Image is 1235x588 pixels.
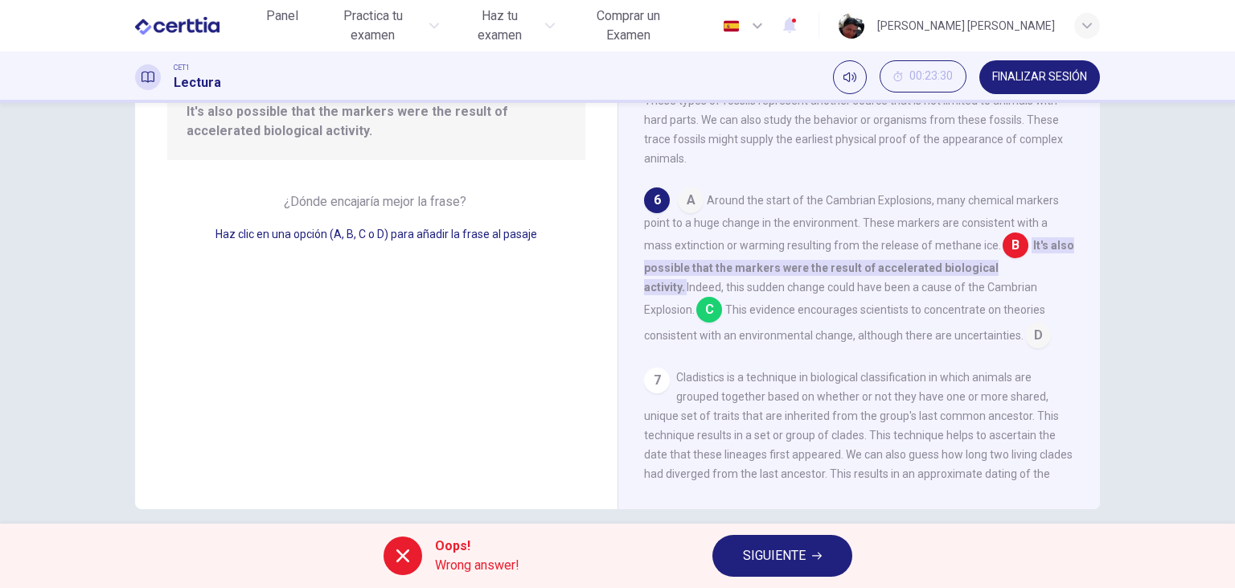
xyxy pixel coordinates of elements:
span: Wrong answer! [435,556,519,575]
span: SIGUIENTE [743,545,806,567]
div: Ocultar [880,60,966,94]
span: It's also possible that the markers were the result of accelerated biological activity. [644,237,1074,295]
span: Comprar un Examen [574,6,683,45]
button: 00:23:30 [880,60,966,93]
button: SIGUIENTE [712,535,852,577]
div: 6 [644,187,670,213]
a: CERTTIA logo [135,10,256,42]
span: D [1025,323,1051,348]
span: Haz tu examen [458,6,540,45]
span: Indeed, this sudden change could have been a cause of the Cambrian Explosion. [644,281,1037,316]
img: CERTTIA logo [135,10,220,42]
span: A [678,187,704,213]
span: Practica tu examen [321,6,425,45]
div: Silenciar [833,60,867,94]
img: es [721,20,741,32]
div: [PERSON_NAME] [PERSON_NAME] [877,16,1055,35]
span: FINALIZAR SESIÓN [992,71,1087,84]
button: Practica tu examen [314,2,446,50]
button: FINALIZAR SESIÓN [979,60,1100,94]
span: ¿Dónde encajaría mejor la frase? [284,194,470,209]
div: 7 [644,368,670,393]
img: Profile picture [839,13,864,39]
span: This evidence encourages scientists to concentrate on theories consistent with an environmental c... [644,303,1045,342]
span: Cladistics is a technique in biological classification in which animals are grouped together base... [644,371,1073,500]
span: 00:23:30 [909,70,953,83]
span: It's also possible that the markers were the result of accelerated biological activity. [187,102,566,141]
span: Around the start of the Cambrian Explosions, many chemical markers point to a huge change in the ... [644,194,1059,252]
span: CET1 [174,62,190,73]
span: B [1003,232,1028,258]
span: Panel [266,6,298,26]
a: Panel [256,2,308,50]
h1: Lectura [174,73,221,93]
button: Comprar un Examen [568,2,689,50]
button: Haz tu examen [452,2,560,50]
span: C [696,297,722,323]
span: Haz clic en una opción (A, B, C o D) para añadir la frase al pasaje [215,228,537,241]
button: Panel [256,2,308,31]
span: Oops! [435,537,519,556]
